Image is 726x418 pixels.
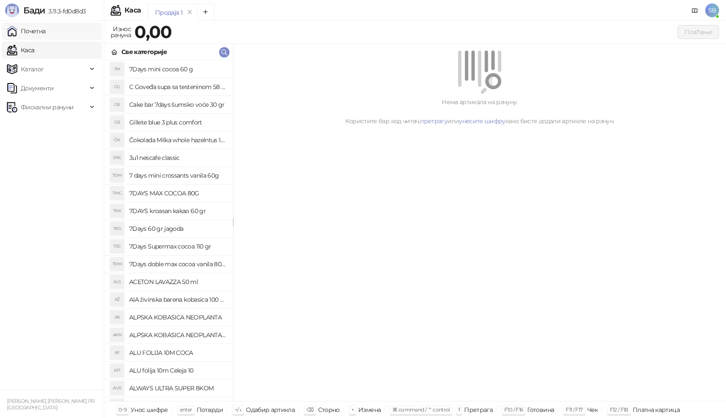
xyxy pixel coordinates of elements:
[129,169,226,182] h4: 7 days mini crossants vanila 60g
[23,5,45,16] span: Бади
[129,204,226,218] h4: 7DAYS kroasan kakao 60 gr
[110,399,124,413] div: AUU
[358,404,381,415] div: Измена
[129,328,226,342] h4: ALPSKA KOBASICA NEOPLANTA 1kg
[131,404,168,415] div: Унос шифре
[351,406,354,413] span: +
[110,346,124,360] div: AF
[7,398,95,411] small: [PERSON_NAME] [PERSON_NAME] PR [GEOGRAPHIC_DATA]
[110,204,124,218] div: 7KK
[504,406,523,413] span: F10 / F16
[235,406,242,413] span: ↑/↓
[109,23,133,41] div: Износ рачуна
[110,257,124,271] div: 7DM
[180,406,192,413] span: enter
[129,257,226,271] h4: 7Days doble max cocoa vanila 80 gr
[21,61,44,78] span: Каталог
[705,3,719,17] span: SB
[678,25,719,39] button: Плаћање
[633,404,680,415] div: Платна картица
[21,99,73,116] span: Фискални рачуни
[246,404,295,415] div: Одабир артикла
[244,97,716,126] div: Нема артикала на рачуну. Користите бар код читач, или како бисте додали артикле на рачун.
[21,80,54,97] span: Документи
[587,404,598,415] div: Чек
[110,151,124,165] div: 3NC
[459,406,460,413] span: f
[129,186,226,200] h4: 7DAYS MAX COCOA 80G
[129,133,226,147] h4: Čokolada Milka whole hazelntus 100 gr
[129,310,226,324] h4: ALPSKA KOBASICA NEOPLANTA
[197,404,223,415] div: Потврди
[688,3,702,17] a: Документација
[129,239,226,253] h4: 7Days Supermax cocoa 110 gr
[318,404,340,415] div: Сторно
[124,7,141,14] div: Каса
[392,406,450,413] span: ⌘ command / ⌃ control
[129,346,226,360] h4: ALU FOLIJA 10M COCA
[184,9,195,16] button: remove
[110,381,124,395] div: AUS
[459,117,506,125] a: унесите шифру
[110,239,124,253] div: 7SC
[121,47,167,57] div: Све категорије
[129,222,226,236] h4: 7Days 60 gr jagoda
[5,3,19,17] img: Logo
[306,406,313,413] span: ⌫
[464,404,493,415] div: Претрага
[134,21,172,42] strong: 0,00
[527,404,554,415] div: Готовина
[110,133,124,147] div: ČM
[197,3,214,21] button: Add tab
[104,61,233,401] div: grid
[129,98,226,112] h4: Cake bar 7days šumsko voće 30 gr
[110,293,124,306] div: AŽ
[129,399,226,413] h4: ALWAYS ultra ulošci 16kom
[110,186,124,200] div: 7MC
[110,222,124,236] div: 76G
[129,115,226,129] h4: Gillete blue 3 plus comfort
[110,275,124,289] div: AL5
[129,381,226,395] h4: ALWAYS ULTRA SUPER 8KOM
[129,293,226,306] h4: AIA živinska barena kobasica 100 gr
[110,80,124,94] div: CG
[420,117,447,125] a: претрагу
[110,115,124,129] div: GB
[7,41,34,59] a: Каса
[118,406,126,413] span: 0-9
[155,8,182,17] div: Продаја 1
[129,80,226,94] h4: C Goveđa supa sa testeninom 58 grama
[610,406,628,413] span: F12 / F18
[7,22,46,40] a: Почетна
[129,151,226,165] h4: 3u1 nescafe classic
[110,328,124,342] div: AKN
[110,98,124,112] div: CB
[129,62,226,76] h4: 7Days mini cocoa 60 g
[110,169,124,182] div: 7DM
[566,406,583,413] span: F11 / F17
[129,275,226,289] h4: ACETON LAVAZZA 50 ml
[45,7,86,15] span: 3.11.3-fd0d8d3
[110,364,124,377] div: AF1
[110,62,124,76] div: 7M
[129,364,226,377] h4: ALU folija 10m Celeja 10
[110,310,124,324] div: AK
